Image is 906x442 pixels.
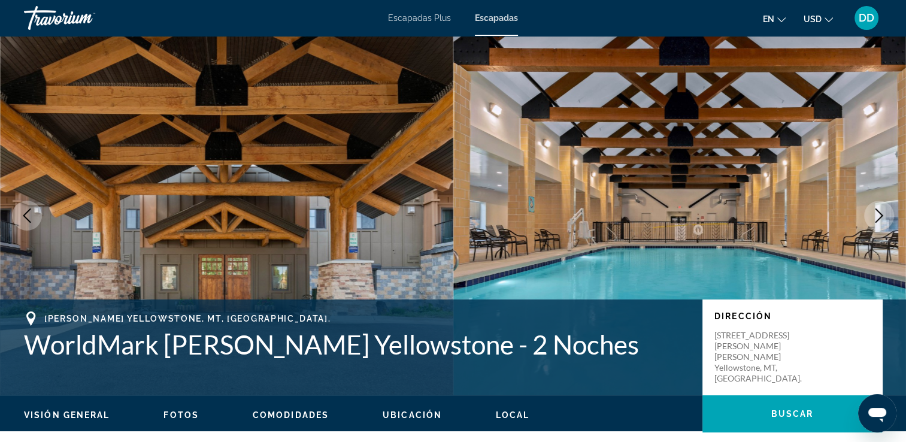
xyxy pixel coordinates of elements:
button: Buscar [702,395,882,432]
a: Escapadas [475,13,518,23]
span: [PERSON_NAME] Yellowstone, MT, [GEOGRAPHIC_DATA]. [44,314,331,323]
button: Menú de usuario [851,5,882,31]
span: Buscar [771,409,814,419]
button: Siguiente imagen [864,201,894,231]
button: Cambiar moneda [804,10,833,28]
p: Dirección [714,311,870,321]
a: Escapadas Plus [388,13,451,23]
span: en [763,14,774,24]
a: Travorium [24,2,144,34]
button: Ubicación [383,410,442,420]
span: USD [804,14,822,24]
button: Fotos [163,410,199,420]
p: [STREET_ADDRESS][PERSON_NAME] [PERSON_NAME] Yellowstone, MT, [GEOGRAPHIC_DATA]. [714,330,810,384]
button: Visión general [24,410,110,420]
button: Imagen anterior [12,201,42,231]
iframe: Botón para iniciar la ventana de mensajería [858,394,896,432]
button: Comodidades [253,410,329,420]
button: Local [496,410,530,420]
span: DD [859,12,874,24]
button: Cambiar idioma [763,10,786,28]
h1: WorldMark [PERSON_NAME] Yellowstone - 2 Noches [24,329,690,360]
